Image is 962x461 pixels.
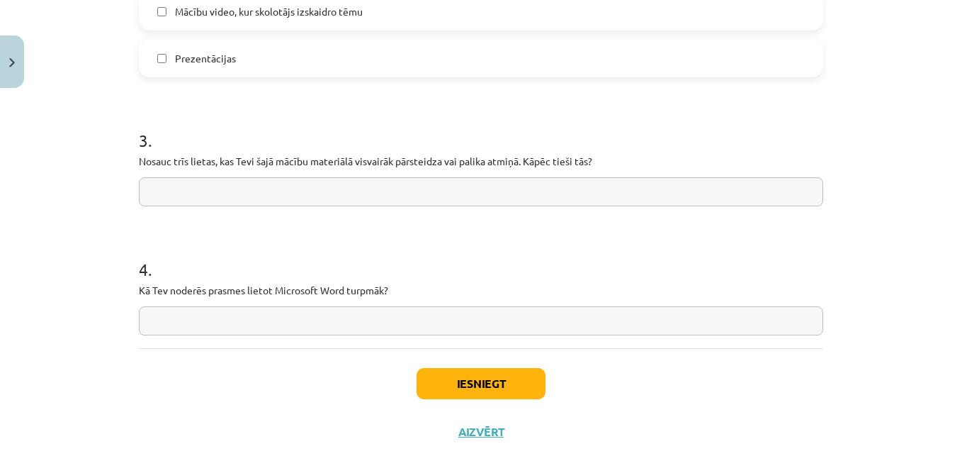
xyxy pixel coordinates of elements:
[157,54,166,63] input: Prezentācijas
[175,51,236,66] span: Prezentācijas
[175,4,363,19] span: Mācību video, kur skolotājs izskaidro tēmu
[139,235,823,279] h1: 4 .
[157,7,166,16] input: Mācību video, kur skolotājs izskaidro tēmu
[9,58,15,67] img: icon-close-lesson-0947bae3869378f0d4975bcd49f059093ad1ed9edebbc8119c70593378902aed.svg
[139,283,823,298] p: Kā Tev noderēs prasmes lietot Microsoft Word turpmāk?
[139,106,823,150] h1: 3 .
[454,425,508,439] button: Aizvērt
[139,154,823,169] p: Nosauc trīs lietas, kas Tevi šajā mācību materiālā visvairāk pārsteidza vai palika atmiņā. Kāpēc ...
[417,368,545,399] button: Iesniegt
